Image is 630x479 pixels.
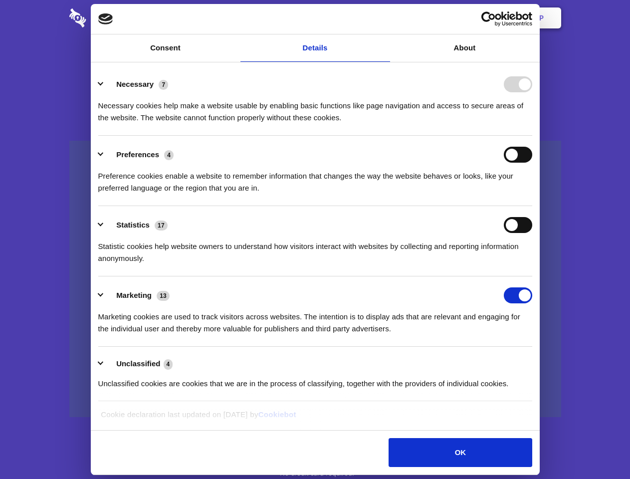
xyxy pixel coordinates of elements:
span: 7 [159,80,168,90]
a: Contact [405,2,450,33]
div: Cookie declaration last updated on [DATE] by [93,409,537,428]
div: Unclassified cookies are cookies that we are in the process of classifying, together with the pro... [98,370,532,390]
div: Necessary cookies help make a website usable by enabling basic functions like page navigation and... [98,92,532,124]
iframe: Drift Widget Chat Controller [580,429,618,467]
label: Necessary [116,80,154,88]
span: 4 [164,150,174,160]
img: logo-wordmark-white-trans-d4663122ce5f474addd5e946df7df03e33cb6a1c49d2221995e7729f52c070b2.svg [69,8,155,27]
div: Preference cookies enable a website to remember information that changes the way the website beha... [98,163,532,194]
h4: Auto-redaction of sensitive data, encrypted data sharing and self-destructing private chats. Shar... [69,91,561,124]
label: Preferences [116,150,159,159]
a: Cookiebot [258,410,296,419]
button: Unclassified (4) [98,358,179,370]
button: Marketing (13) [98,287,176,303]
button: Statistics (17) [98,217,174,233]
span: 13 [157,291,170,301]
a: Wistia video thumbnail [69,141,561,418]
h1: Eliminate Slack Data Loss. [69,45,561,81]
span: 4 [164,359,173,369]
a: Login [452,2,496,33]
a: Details [240,34,390,62]
a: Usercentrics Cookiebot - opens in a new window [445,11,532,26]
button: Preferences (4) [98,147,180,163]
span: 17 [155,221,168,231]
div: Statistic cookies help website owners to understand how visitors interact with websites by collec... [98,233,532,264]
label: Statistics [116,221,150,229]
a: Pricing [293,2,336,33]
label: Marketing [116,291,152,299]
a: Consent [91,34,240,62]
div: Marketing cookies are used to track visitors across websites. The intention is to display ads tha... [98,303,532,335]
button: Necessary (7) [98,76,175,92]
a: About [390,34,540,62]
button: OK [389,438,532,467]
img: logo [98,13,113,24]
